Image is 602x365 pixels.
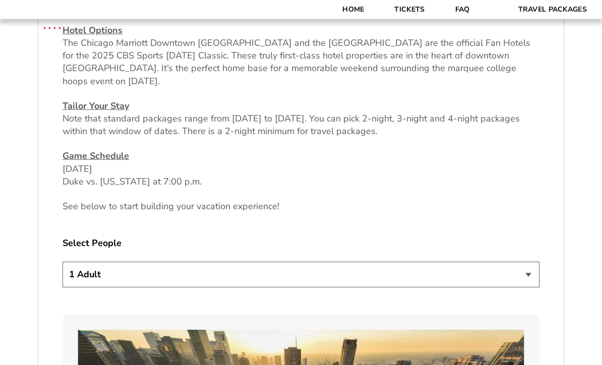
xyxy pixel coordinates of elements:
[63,100,129,112] u: Tailor Your Stay
[30,5,74,49] img: CBS Sports Thanksgiving Classic
[63,150,129,162] u: Game Schedule
[63,150,539,189] p: [DATE]
[63,201,539,213] p: See below to start building your vacation experience!
[63,237,539,250] label: Select People
[63,25,123,37] u: Hotel Options
[63,176,202,188] span: Duke vs. [US_STATE] at 7:00 p.m.
[63,37,530,88] span: The Chicago Marriott Downtown [GEOGRAPHIC_DATA] and the [GEOGRAPHIC_DATA] are the official Fan Ho...
[63,100,539,139] p: Note that standard packages range from [DATE] to [DATE]. You can pick 2-night, 3-night and 4-nigh...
